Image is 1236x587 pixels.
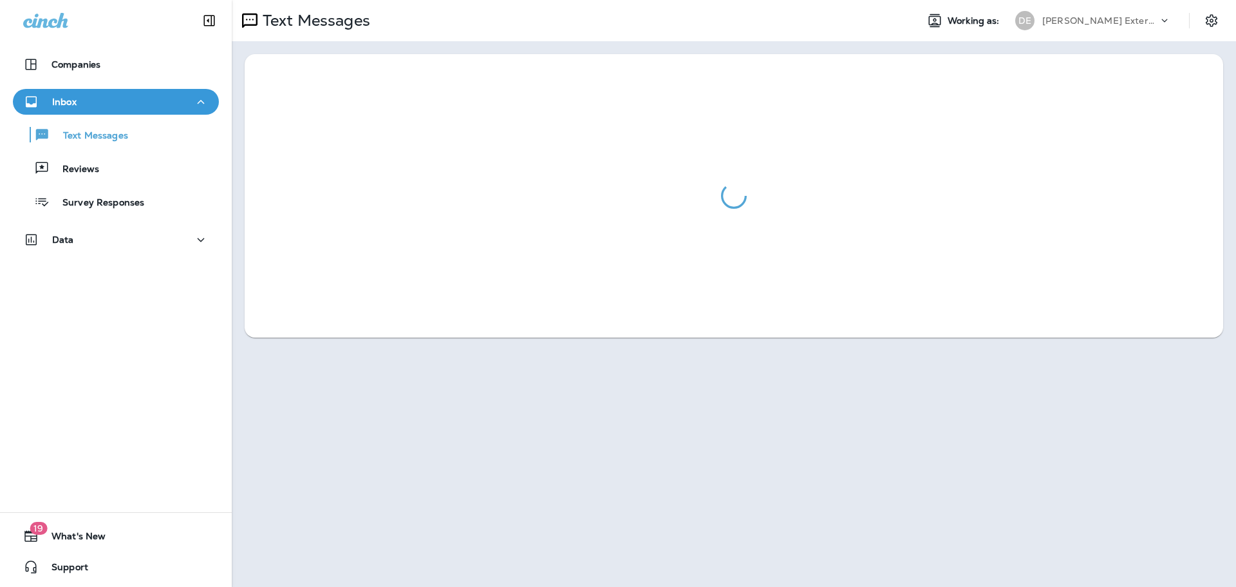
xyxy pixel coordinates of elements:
[13,52,219,77] button: Companies
[50,164,99,176] p: Reviews
[13,155,219,182] button: Reviews
[191,8,227,34] button: Collapse Sidebar
[13,89,219,115] button: Inbox
[1200,9,1223,32] button: Settings
[52,235,74,245] p: Data
[1015,11,1035,30] div: DE
[257,11,370,30] p: Text Messages
[1042,15,1158,26] p: [PERSON_NAME] Exterminating
[39,562,88,577] span: Support
[948,15,1002,26] span: Working as:
[51,59,100,70] p: Companies
[50,197,144,209] p: Survey Responses
[39,531,106,546] span: What's New
[50,130,128,142] p: Text Messages
[30,522,47,535] span: 19
[13,188,219,215] button: Survey Responses
[13,554,219,580] button: Support
[13,121,219,148] button: Text Messages
[13,523,219,549] button: 19What's New
[52,97,77,107] p: Inbox
[13,227,219,253] button: Data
